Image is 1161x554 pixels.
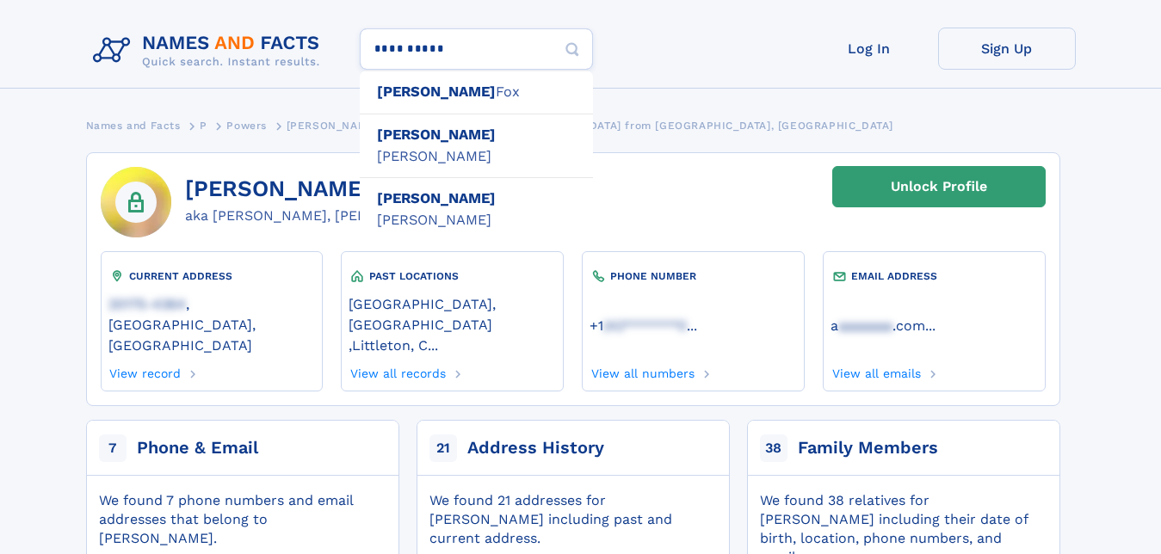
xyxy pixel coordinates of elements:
[108,268,315,285] div: CURRENT ADDRESS
[360,177,593,242] div: [PERSON_NAME]
[891,167,987,206] div: Unlock Profile
[832,166,1046,207] a: Unlock Profile
[377,83,496,100] b: [PERSON_NAME]
[99,434,127,462] span: 7
[287,120,379,132] span: [PERSON_NAME]
[349,294,555,333] a: [GEOGRAPHIC_DATA], [GEOGRAPHIC_DATA]
[360,28,593,70] input: search input
[226,120,267,132] span: Powers
[800,28,938,70] a: Log In
[86,28,334,74] img: Logo Names and Facts
[185,206,575,226] div: aka [PERSON_NAME], [PERSON_NAME] [PERSON_NAME]..
[429,491,715,548] div: We found 21 addresses for [PERSON_NAME] including past and current address.
[831,316,925,334] a: aaaaaaaa.com
[831,361,921,380] a: View all emails
[352,335,438,354] a: Littleton, C...
[467,436,604,460] div: Address History
[429,434,457,462] span: 21
[360,114,593,178] div: [PERSON_NAME]
[938,28,1076,70] a: Sign Up
[349,268,555,285] div: PAST LOCATIONS
[108,296,186,312] span: 20175-4364
[590,268,796,285] div: PHONE NUMBER
[108,361,182,380] a: View record
[200,114,207,136] a: P
[831,317,1037,334] a: ...
[798,436,938,460] div: Family Members
[831,268,1037,285] div: EMAIL ADDRESS
[86,114,181,136] a: Names and Facts
[349,361,446,380] a: View all records
[760,434,787,462] span: 38
[398,120,893,132] span: [PERSON_NAME], [DEMOGRAPHIC_DATA] from [GEOGRAPHIC_DATA], [GEOGRAPHIC_DATA]
[838,317,892,334] span: aaaaaaa
[108,294,315,354] a: 20175-4364, [GEOGRAPHIC_DATA], [GEOGRAPHIC_DATA]
[99,491,385,548] div: We found 7 phone numbers and email addresses that belong to [PERSON_NAME].
[590,361,695,380] a: View all numbers
[590,317,796,334] a: ...
[226,114,267,136] a: Powers
[137,436,258,460] div: Phone & Email
[377,190,496,206] b: [PERSON_NAME]
[200,120,207,132] span: P
[552,28,593,71] button: Search Button
[360,71,593,114] div: Fox
[287,114,379,136] a: [PERSON_NAME]
[349,285,555,361] div: ,
[377,126,496,143] b: [PERSON_NAME]
[185,176,575,202] h1: [PERSON_NAME], 63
